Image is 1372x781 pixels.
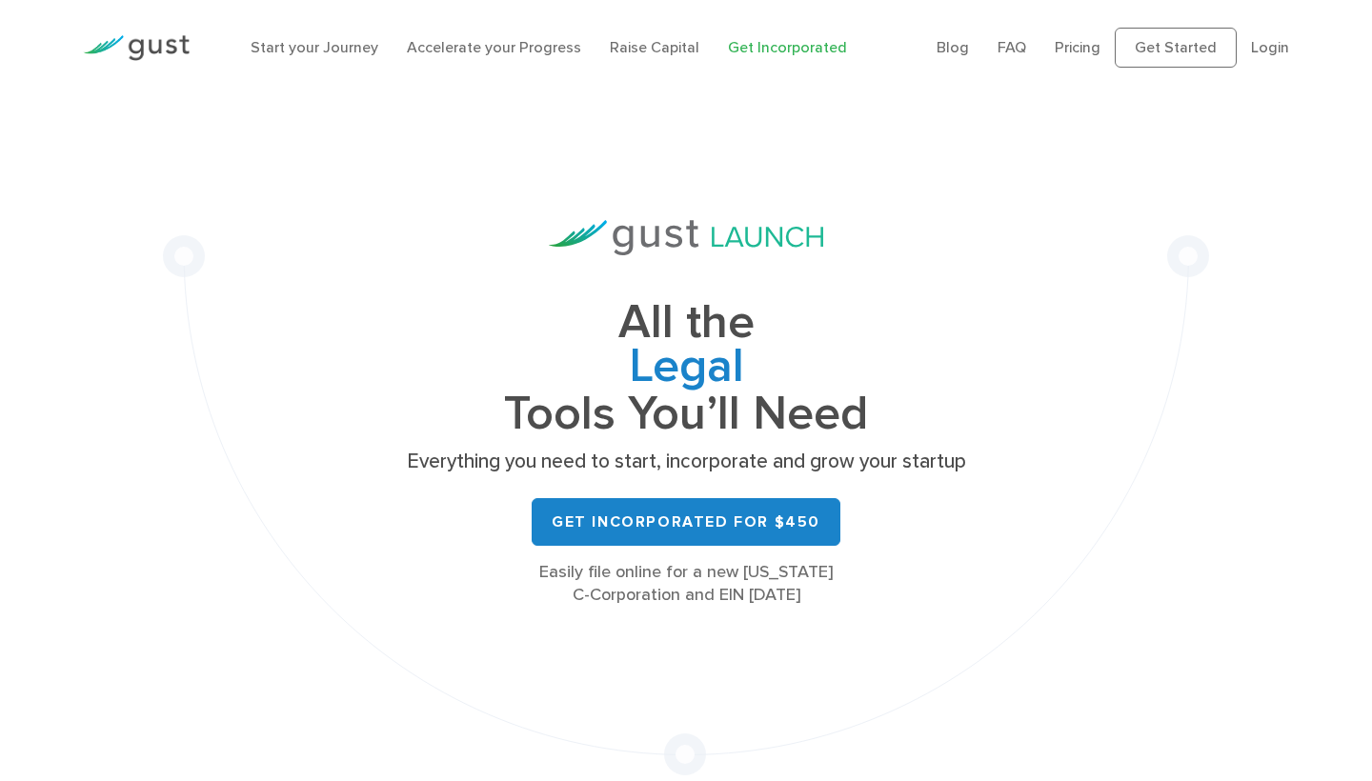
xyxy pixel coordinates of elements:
p: Everything you need to start, incorporate and grow your startup [400,449,972,475]
a: Blog [937,38,969,56]
a: Accelerate your Progress [407,38,581,56]
a: Pricing [1055,38,1100,56]
h1: All the Tools You’ll Need [400,301,972,435]
a: Raise Capital [610,38,699,56]
a: Get Incorporated [728,38,847,56]
a: FAQ [998,38,1026,56]
a: Get Incorporated for $450 [532,498,840,546]
a: Get Started [1115,28,1237,68]
img: Gust Launch Logo [549,220,823,255]
img: Gust Logo [83,35,190,61]
span: Legal [400,345,972,392]
a: Login [1251,38,1289,56]
a: Start your Journey [251,38,378,56]
div: Easily file online for a new [US_STATE] C-Corporation and EIN [DATE] [400,561,972,607]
